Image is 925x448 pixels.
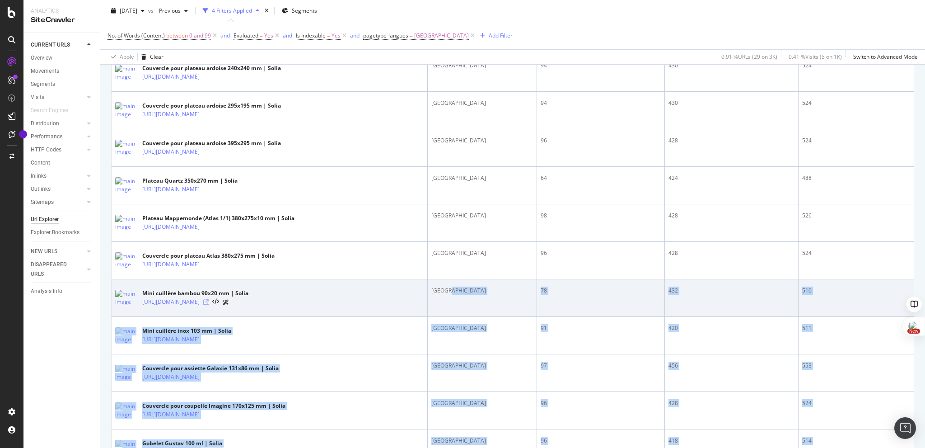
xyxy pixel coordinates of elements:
div: 514 [802,437,910,445]
button: Apply [107,50,134,64]
a: [URL][DOMAIN_NAME] [142,222,200,231]
div: Movements [31,66,59,76]
div: times [263,6,271,15]
div: Mini cuillère inox 103 mm | Solia [142,327,231,335]
div: 96 [541,399,661,407]
button: 4 Filters Applied [199,4,263,18]
span: between [166,32,188,39]
div: v 4.0.25 [25,14,44,22]
div: 96 [541,437,661,445]
div: Domaine: [DOMAIN_NAME] [23,24,102,31]
div: 96 [541,249,661,257]
div: 524 [802,399,910,407]
div: 420 [668,324,794,332]
div: Couvercle pour plateau Atlas 380x275 mm | Solia [142,252,275,260]
div: 524 [802,249,910,257]
div: 94 [541,61,661,70]
div: 64 [541,174,661,182]
div: 91 [541,324,661,332]
div: [GEOGRAPHIC_DATA] [431,437,533,445]
div: Switch to Advanced Mode [853,53,918,61]
button: Switch to Advanced Mode [850,50,918,64]
div: and [283,32,292,39]
img: main image [115,402,138,419]
div: NEW URLS [31,247,57,256]
div: [GEOGRAPHIC_DATA] [431,362,533,370]
div: 488 [802,174,910,182]
a: [URL][DOMAIN_NAME] [142,185,200,194]
a: [URL][DOMAIN_NAME] [142,260,200,269]
div: Outlinks [31,184,51,194]
div: [GEOGRAPHIC_DATA] [431,399,533,407]
div: Url Explorer [31,215,59,224]
button: and [283,31,292,40]
div: Couvercle pour plateau ardoise 295x195 mm | Solia [142,102,281,110]
div: [GEOGRAPHIC_DATA] [431,99,533,107]
div: Analysis Info [31,287,62,296]
a: HTTP Codes [31,145,84,155]
a: Inlinks [31,171,84,181]
div: Plateau Quartz 350x270 mm | Solia [142,177,238,185]
a: Url Explorer [31,215,93,224]
div: Domaine [47,53,70,59]
div: Add Filter [489,32,513,39]
a: Visits [31,93,84,102]
a: Outlinks [31,184,84,194]
a: [URL][DOMAIN_NAME] [142,335,200,344]
span: Yes [332,29,341,42]
div: 98 [541,212,661,220]
a: [URL][DOMAIN_NAME] [142,373,200,382]
img: website_grey.svg [14,24,22,31]
a: AI Url Details [223,297,229,307]
div: 78 [541,287,661,295]
img: main image [115,290,138,306]
div: Couvercle pour assiette Galaxie 131x86 mm | Solia [142,364,279,373]
div: 428 [668,399,794,407]
div: Sitemaps [31,198,54,207]
div: [GEOGRAPHIC_DATA] [431,324,533,332]
span: Evaluated [234,32,258,39]
div: [GEOGRAPHIC_DATA] [431,61,533,70]
div: 510 [802,287,910,295]
img: tab_domain_overview_orange.svg [37,52,45,60]
div: Segments [31,80,55,89]
div: Distribution [31,119,59,128]
div: 456 [668,362,794,370]
div: 432 [668,287,794,295]
span: [GEOGRAPHIC_DATA] [414,29,469,42]
div: Clear [150,53,164,61]
a: [URL][DOMAIN_NAME] [142,72,200,81]
div: Explorer Bookmarks [31,228,79,237]
div: 524 [802,99,910,107]
div: 94 [541,99,661,107]
div: HTTP Codes [31,145,61,155]
a: Search Engines [31,106,77,115]
div: 428 [668,212,794,220]
div: Analytics [31,7,93,15]
div: Search Engines [31,106,68,115]
a: Distribution [31,119,84,128]
span: = [260,32,263,39]
span: 0 and 99 [189,29,211,42]
span: Segments [292,7,317,14]
div: Couvercle pour plateau ardoise 240x240 mm | Solia [142,64,281,72]
a: [URL][DOMAIN_NAME] [142,297,200,307]
span: = [410,32,413,39]
div: Performance [31,132,62,141]
a: [URL][DOMAIN_NAME] [142,147,200,156]
div: [GEOGRAPHIC_DATA] [431,249,533,257]
button: View HTML Source [212,299,219,305]
div: 524 [802,137,910,145]
div: Mots-clés [114,53,136,59]
div: [GEOGRAPHIC_DATA] [431,287,533,295]
span: vs [148,7,155,14]
div: 96 [541,137,661,145]
div: Overview [31,53,52,63]
div: Tooltip anchor [19,130,27,138]
div: and [350,32,360,39]
a: Content [31,158,93,168]
div: 553 [802,362,910,370]
div: Inlinks [31,171,47,181]
img: main image [115,327,138,344]
span: Is Indexable [296,32,326,39]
